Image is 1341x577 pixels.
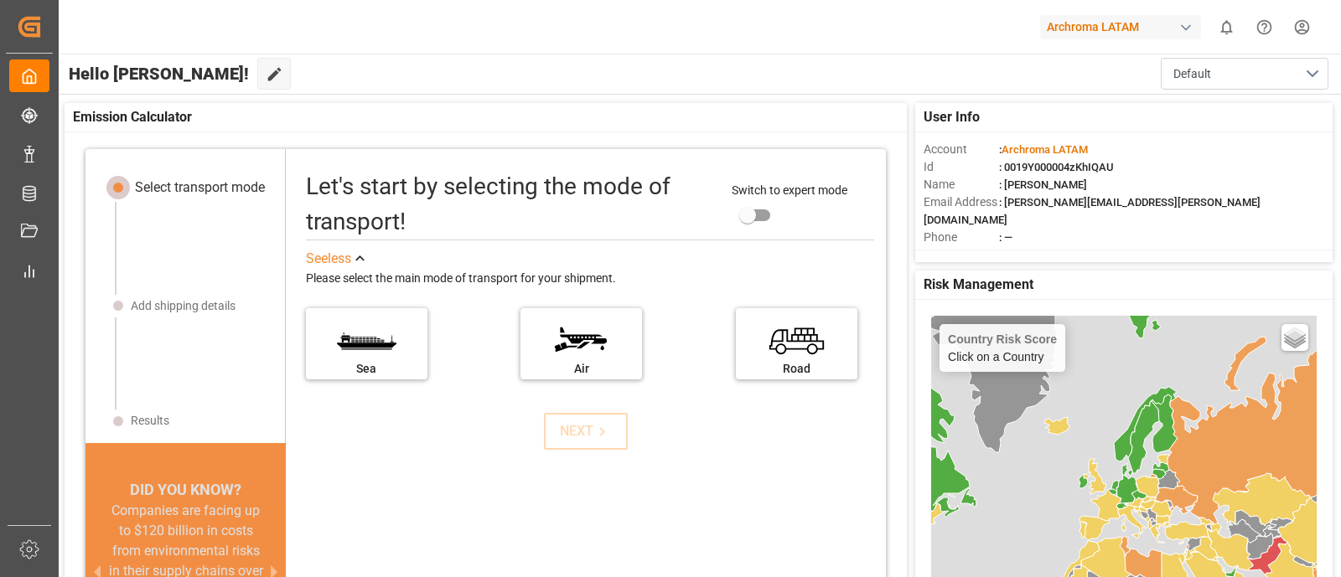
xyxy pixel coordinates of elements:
span: Default [1173,65,1211,83]
span: : — [999,231,1012,244]
button: show 0 new notifications [1208,8,1245,46]
span: Email Address [924,193,999,211]
div: DID YOU KNOW? [85,478,286,501]
span: Risk Management [924,275,1033,295]
div: Sea [314,360,419,378]
div: Add shipping details [131,297,236,315]
div: Air [529,360,634,378]
div: Select transport mode [135,178,265,198]
button: open menu [1161,58,1328,90]
span: : [999,143,1088,156]
span: Name [924,176,999,193]
span: Emission Calculator [73,107,192,127]
div: Results [131,412,169,430]
span: Phone [924,229,999,246]
span: Id [924,158,999,176]
span: Hello [PERSON_NAME]! [69,58,249,90]
span: : [PERSON_NAME] [999,178,1087,191]
div: Archroma LATAM [1040,15,1201,39]
span: : [PERSON_NAME][EMAIL_ADDRESS][PERSON_NAME][DOMAIN_NAME] [924,196,1261,226]
span: : Shipper [999,249,1041,261]
span: Account Type [924,246,999,264]
div: Click on a Country [948,332,1057,363]
div: See less [306,249,351,269]
a: Layers [1281,324,1308,351]
button: Archroma LATAM [1040,11,1208,43]
div: Please select the main mode of transport for your shipment. [306,269,874,289]
button: NEXT [544,413,628,450]
h4: Country Risk Score [948,332,1057,346]
div: Let's start by selecting the mode of transport! [306,169,715,240]
span: : 0019Y000004zKhIQAU [999,161,1114,173]
span: User Info [924,107,980,127]
span: Switch to expert mode [732,183,847,197]
span: Account [924,141,999,158]
span: Archroma LATAM [1002,143,1088,156]
div: NEXT [560,421,611,441]
div: Road [744,360,849,378]
button: Help Center [1245,8,1283,46]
